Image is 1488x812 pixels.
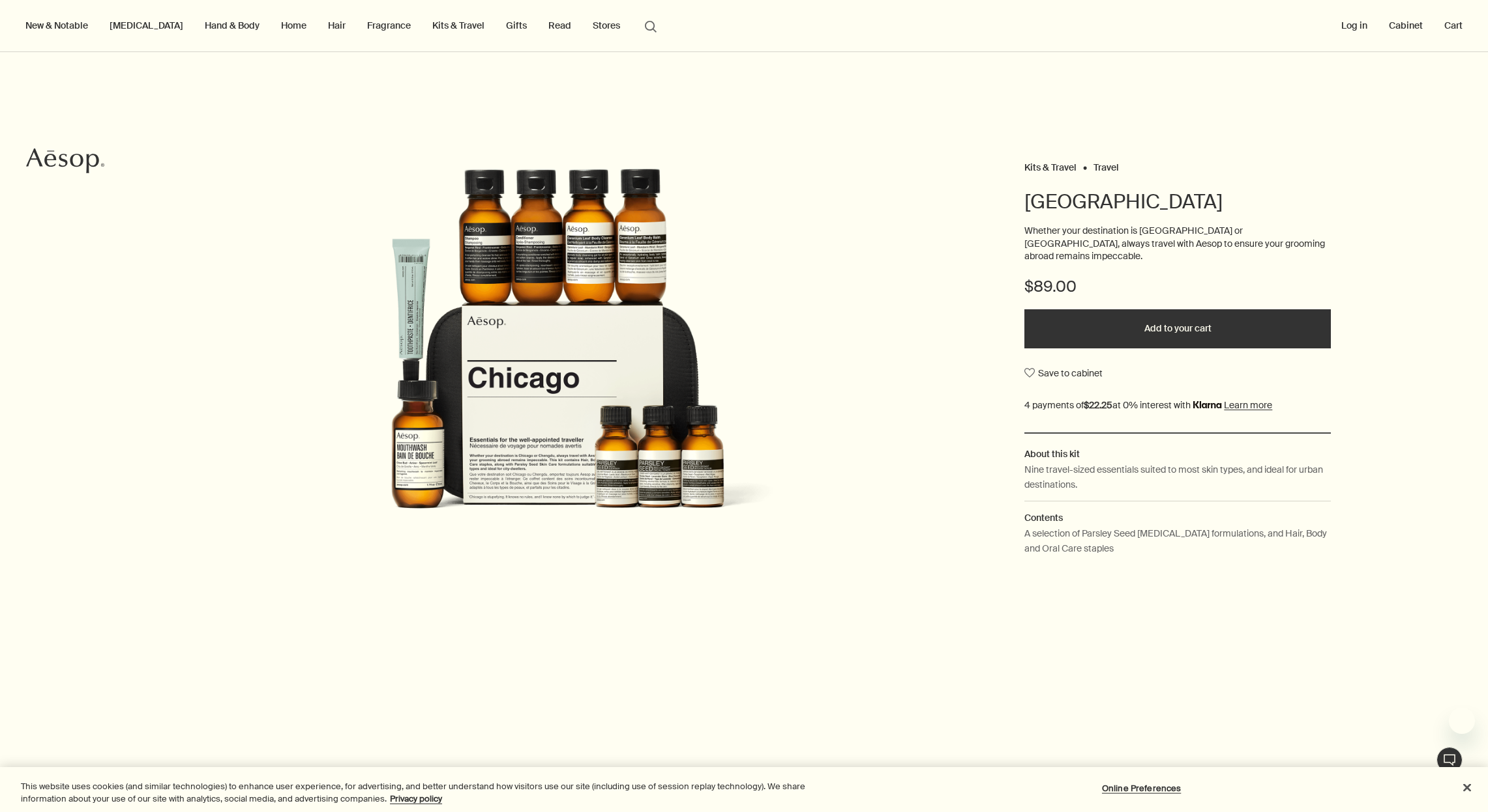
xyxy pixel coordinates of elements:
[1261,708,1475,799] div: Aesop says "Our consultants are available now to offer personalised product advice.". Open messag...
[23,17,91,34] button: New & Notable
[21,780,818,805] div: This website uses cookies (and similar technologies) to enhance user experience, for advertising,...
[1094,161,1119,167] a: Travel
[1024,361,1103,385] button: Save to cabinet
[334,169,782,559] img: Nine travel-sized products with a re-usable zip-up case.
[202,17,262,34] a: Hand & Body
[1453,774,1481,802] button: Close
[365,17,413,34] a: Fragrance
[1024,189,1331,215] h1: [GEOGRAPHIC_DATA]
[107,17,186,34] a: [MEDICAL_DATA]
[1442,17,1465,34] button: Cart
[1024,225,1331,263] p: Whether your destination is [GEOGRAPHIC_DATA] or [GEOGRAPHIC_DATA], always travel with Aesop to e...
[590,17,623,34] button: Stores
[503,17,529,34] a: Gifts
[325,17,348,34] a: Hair
[430,17,487,34] a: Kits & Travel
[1101,776,1182,802] button: Online Preferences, Opens the preference center dialog
[26,148,104,174] svg: Aesop
[1339,17,1370,34] button: Log in
[1449,708,1475,734] iframe: Close message from Aesop
[278,17,309,34] a: Home
[639,13,662,38] button: Open search
[1024,447,1331,461] h2: About this kit
[1024,276,1077,297] span: $89.00
[1024,161,1077,167] a: Kits & Travel
[390,793,442,804] a: More information about your privacy, opens in a new tab
[1024,511,1331,525] h2: Contents
[1024,526,1331,555] p: A selection of Parsley Seed [MEDICAL_DATA] formulations, and Hair, Body and Oral Care staples
[1024,309,1331,348] button: Add to your cart - $89.00
[1386,17,1425,34] a: Cabinet
[546,17,574,34] a: Read
[23,145,108,180] a: Aesop
[1024,462,1331,492] p: Nine travel-sized essentials suited to most skin types, and ideal for urban destinations.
